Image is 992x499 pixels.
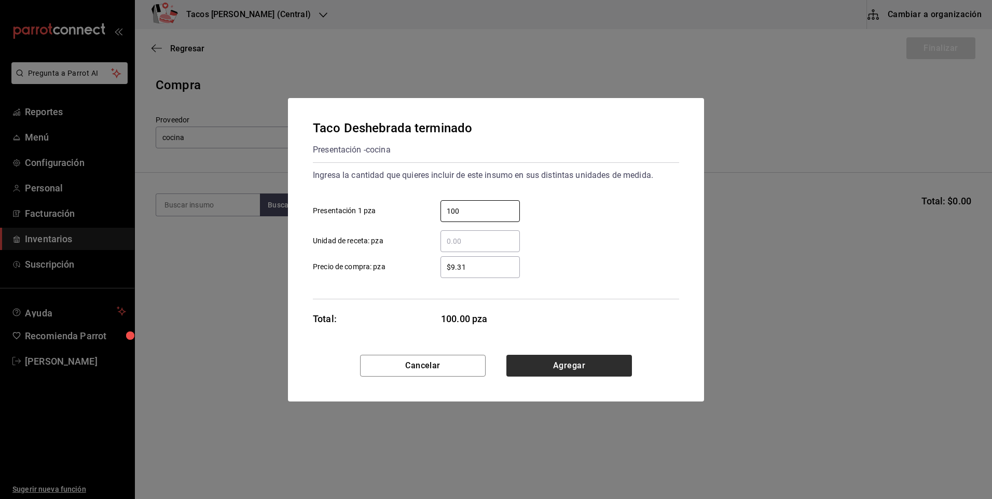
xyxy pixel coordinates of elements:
[313,142,472,158] div: Presentación - cocina
[440,205,520,217] input: Presentación 1 pza
[313,205,376,216] span: Presentación 1 pza
[440,235,520,247] input: Unidad de receta: pza
[313,167,679,184] div: Ingresa la cantidad que quieres incluir de este insumo en sus distintas unidades de medida.
[313,261,385,272] span: Precio de compra: pza
[506,355,632,377] button: Agregar
[440,261,520,273] input: Precio de compra: pza
[441,312,520,326] span: 100.00 pza
[360,355,486,377] button: Cancelar
[313,312,337,326] div: Total:
[313,119,472,137] div: Taco Deshebrada terminado
[313,235,383,246] span: Unidad de receta: pza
